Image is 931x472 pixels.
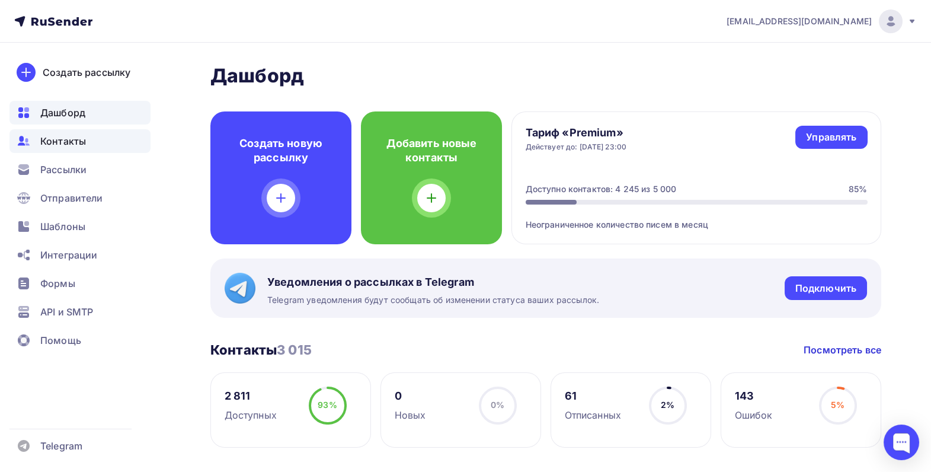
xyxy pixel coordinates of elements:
[735,389,773,403] div: 143
[661,400,674,410] span: 2%
[40,191,103,205] span: Отправители
[491,400,504,410] span: 0%
[210,342,312,358] h3: Контакты
[267,275,599,289] span: Уведомления о рассылках в Telegram
[380,136,483,165] h4: Добавить новые контакты
[806,130,856,144] div: Управлять
[318,400,337,410] span: 93%
[40,439,82,453] span: Telegram
[804,343,881,357] a: Посмотреть все
[267,294,599,306] span: Telegram уведомления будут сообщать об изменении статуса ваших рассылок.
[277,342,312,358] span: 3 015
[9,101,151,125] a: Дашборд
[43,65,130,79] div: Создать рассылку
[40,333,81,347] span: Помощь
[727,15,872,27] span: [EMAIL_ADDRESS][DOMAIN_NAME]
[565,389,621,403] div: 61
[40,162,87,177] span: Рассылки
[225,408,277,422] div: Доступных
[40,134,86,148] span: Контакты
[526,183,677,195] div: Доступно контактов: 4 245 из 5 000
[526,205,868,231] div: Неограниченное количество писем в месяц
[9,272,151,295] a: Формы
[9,158,151,181] a: Рассылки
[565,408,621,422] div: Отписанных
[225,389,277,403] div: 2 811
[395,408,426,422] div: Новых
[727,9,917,33] a: [EMAIL_ADDRESS][DOMAIN_NAME]
[9,186,151,210] a: Отправители
[849,183,867,195] div: 85%
[735,408,773,422] div: Ошибок
[40,305,93,319] span: API и SMTP
[526,126,627,140] h4: Тариф «Premium»
[795,282,856,295] div: Подключить
[210,64,881,88] h2: Дашборд
[40,219,85,234] span: Шаблоны
[40,248,97,262] span: Интеграции
[229,136,332,165] h4: Создать новую рассылку
[40,276,75,291] span: Формы
[526,142,627,152] div: Действует до: [DATE] 23:00
[9,129,151,153] a: Контакты
[831,400,844,410] span: 5%
[9,215,151,238] a: Шаблоны
[40,106,85,120] span: Дашборд
[395,389,426,403] div: 0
